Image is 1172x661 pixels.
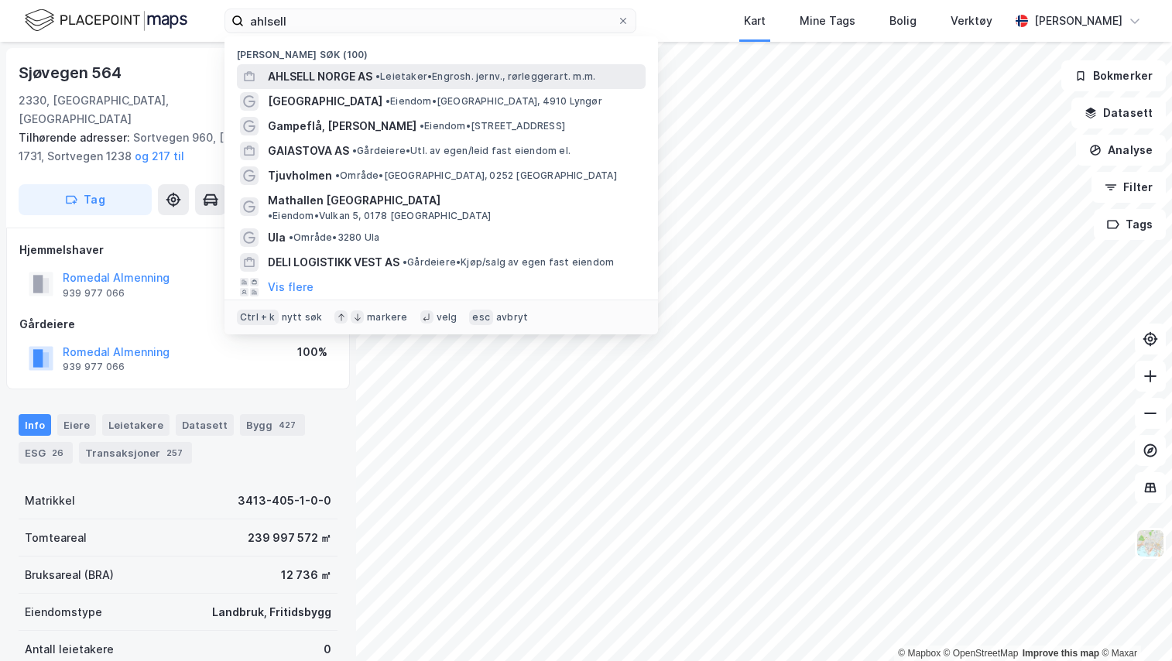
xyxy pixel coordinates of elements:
div: 939 977 066 [63,287,125,300]
div: Landbruk, Fritidsbygg [212,603,331,622]
div: Info [19,414,51,436]
div: 100% [297,343,327,361]
span: • [386,95,390,107]
div: esc [469,310,493,325]
span: Område • [GEOGRAPHIC_DATA], 0252 [GEOGRAPHIC_DATA] [335,170,617,182]
div: Matrikkel [25,491,75,510]
div: ESG [19,442,73,464]
span: GAIASTOVA AS [268,142,349,160]
button: Vis flere [268,278,314,296]
div: 2330, [GEOGRAPHIC_DATA], [GEOGRAPHIC_DATA] [19,91,266,128]
div: 12 736 ㎡ [281,566,331,584]
div: Mine Tags [800,12,855,30]
span: • [375,70,380,82]
div: 257 [163,445,186,461]
button: Tag [19,184,152,215]
span: Leietaker • Engrosh. jernv., rørleggerart. m.m. [375,70,595,83]
div: 939 977 066 [63,361,125,373]
span: • [268,210,272,221]
img: logo.f888ab2527a4732fd821a326f86c7f29.svg [25,7,187,34]
div: Datasett [176,414,234,436]
div: Antall leietakere [25,640,114,659]
span: [GEOGRAPHIC_DATA] [268,92,382,111]
div: markere [367,311,407,324]
div: Verktøy [951,12,992,30]
span: Gårdeiere • Utl. av egen/leid fast eiendom el. [352,145,571,157]
div: [PERSON_NAME] søk (100) [224,36,658,64]
div: nytt søk [282,311,323,324]
div: Kontrollprogram for chat [1095,587,1172,661]
button: Analyse [1076,135,1166,166]
div: 26 [49,445,67,461]
a: Mapbox [898,648,941,659]
div: Hjemmelshaver [19,241,337,259]
span: Gampeflå, [PERSON_NAME] [268,117,416,135]
input: Søk på adresse, matrikkel, gårdeiere, leietakere eller personer [244,9,617,33]
span: Gårdeiere • Kjøp/salg av egen fast eiendom [403,256,614,269]
div: Leietakere [102,414,170,436]
span: Eiendom • [STREET_ADDRESS] [420,120,565,132]
img: Z [1136,529,1165,558]
div: Transaksjoner [79,442,192,464]
span: • [420,120,424,132]
div: Bruksareal (BRA) [25,566,114,584]
div: [PERSON_NAME] [1034,12,1122,30]
div: avbryt [496,311,528,324]
span: AHLSELL NORGE AS [268,67,372,86]
span: • [335,170,340,181]
span: Område • 3280 Ula [289,231,379,244]
div: 0 [324,640,331,659]
div: Eiendomstype [25,603,102,622]
a: OpenStreetMap [944,648,1019,659]
a: Improve this map [1023,648,1099,659]
span: • [289,231,293,243]
div: Bolig [889,12,917,30]
div: Kart [744,12,766,30]
span: Mathallen [GEOGRAPHIC_DATA] [268,191,440,210]
div: Ctrl + k [237,310,279,325]
div: 427 [276,417,299,433]
button: Bokmerker [1061,60,1166,91]
div: Eiere [57,414,96,436]
div: 239 997 572 ㎡ [248,529,331,547]
span: Tilhørende adresser: [19,131,133,144]
span: Tjuvholmen [268,166,332,185]
span: DELI LOGISTIKK VEST AS [268,253,399,272]
div: velg [437,311,457,324]
span: • [403,256,407,268]
iframe: Chat Widget [1095,587,1172,661]
span: • [352,145,357,156]
button: Filter [1091,172,1166,203]
div: Gårdeiere [19,315,337,334]
div: 3413-405-1-0-0 [238,491,331,510]
span: Eiendom • Vulkan 5, 0178 [GEOGRAPHIC_DATA] [268,210,491,222]
button: Tags [1094,209,1166,240]
div: Sjøvegen 564 [19,60,125,85]
span: Ula [268,228,286,247]
span: Eiendom • [GEOGRAPHIC_DATA], 4910 Lyngør [386,95,602,108]
div: Tomteareal [25,529,87,547]
div: Bygg [240,414,305,436]
button: Datasett [1071,98,1166,128]
div: Sortvegen 960, [PERSON_NAME] 1731, Sortvegen 1238 [19,128,325,166]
